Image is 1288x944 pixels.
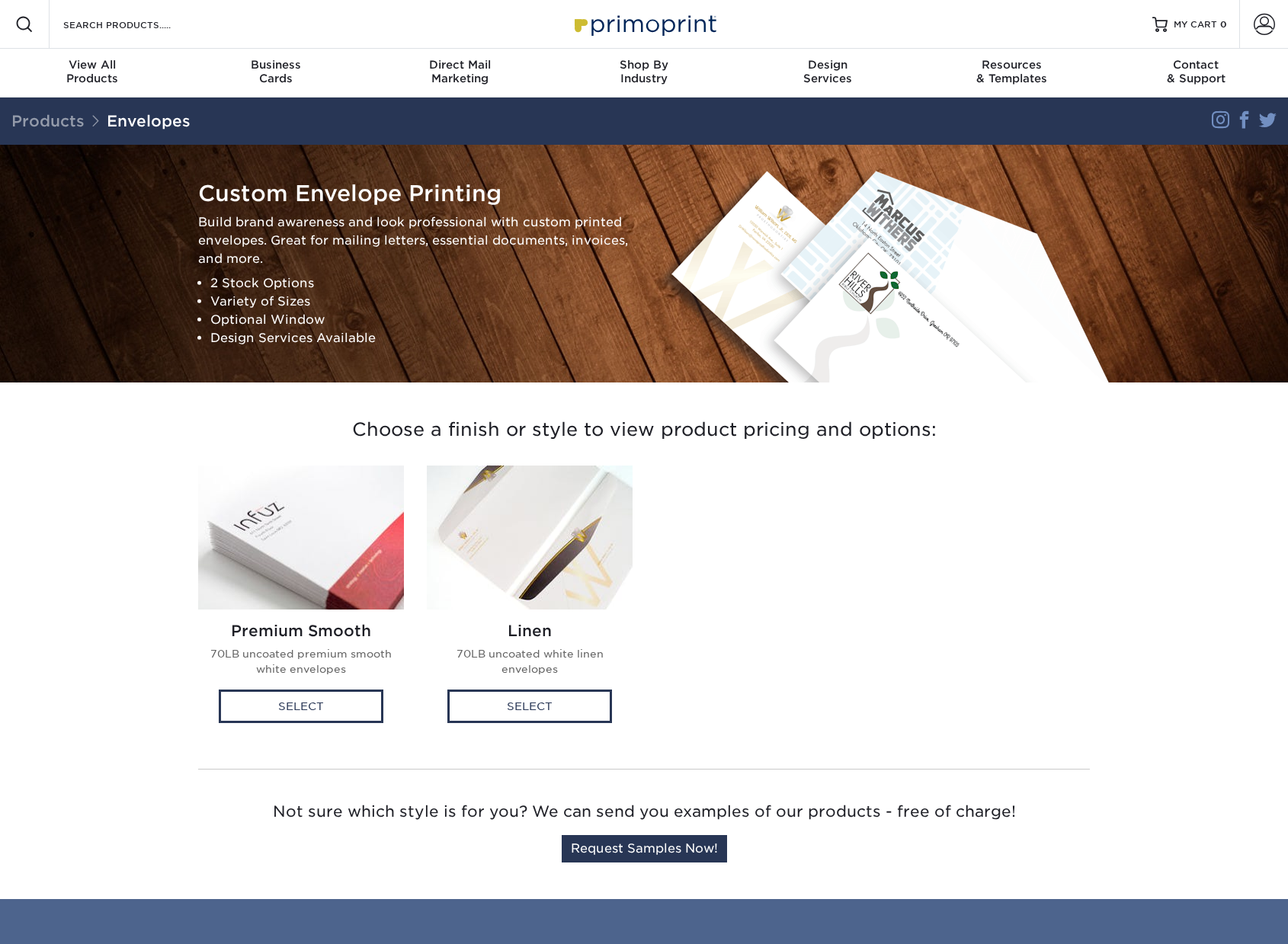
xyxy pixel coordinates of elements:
[107,112,191,130] a: Envelopes
[368,58,552,85] div: Marketing
[736,58,920,85] div: Services
[552,58,735,72] span: Shop By
[439,646,620,677] p: 70LB uncoated white linen envelopes
[427,466,633,738] a: Linen Envelopes Linen 70LB uncoated white linen envelopes Select
[1104,58,1288,85] div: & Support
[210,646,392,677] p: 70LB uncoated premium smooth white envelopes
[210,622,392,640] h2: Premium Smooth
[1220,19,1227,30] span: 0
[447,690,612,723] div: Select
[736,49,920,98] a: DesignServices
[736,58,920,72] span: Design
[552,49,735,98] a: Shop ByIndustry
[198,401,1090,459] h3: Choose a finish or style to view product pricing and options:
[198,181,633,207] h1: Custom Envelope Printing
[920,58,1104,72] span: Resources
[562,835,727,862] a: Request Samples Now!
[210,328,633,347] li: Design Services Available
[920,49,1104,98] a: Resources& Templates
[439,622,620,640] h2: Linen
[655,163,1115,382] img: Envelopes
[11,112,85,130] a: Products
[552,58,735,85] div: Industry
[198,800,1090,823] p: Not sure which style is for you? We can send you examples of our products - free of charge!
[219,690,383,723] div: Select
[1104,49,1288,98] a: Contact& Support
[427,466,633,610] img: Linen Envelopes
[184,49,367,98] a: BusinessCards
[368,58,552,72] span: Direct Mail
[210,292,633,310] li: Variety of Sizes
[1104,58,1288,72] span: Contact
[62,15,210,34] input: SEARCH PRODUCTS.....
[184,58,367,72] span: Business
[198,466,404,610] img: Premium Smooth Envelopes
[198,213,633,267] p: Build brand awareness and look professional with custom printed envelopes. Great for mailing lett...
[568,8,720,40] img: Primoprint
[210,310,633,328] li: Optional Window
[198,466,404,738] a: Premium Smooth Envelopes Premium Smooth 70LB uncoated premium smooth white envelopes Select
[1174,18,1217,31] span: MY CART
[184,58,367,85] div: Cards
[920,58,1104,85] div: & Templates
[368,49,552,98] a: Direct MailMarketing
[210,274,633,292] li: 2 Stock Options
